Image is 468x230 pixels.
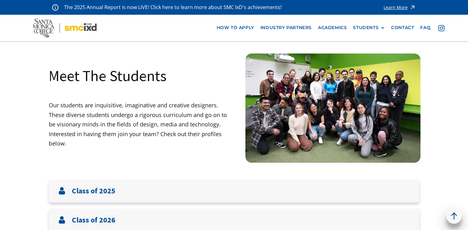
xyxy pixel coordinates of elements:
[384,5,408,10] div: Learn More
[438,25,445,31] img: icon - instagram
[72,187,115,196] h3: Class of 2025
[353,25,385,30] div: STUDENTS
[58,187,66,195] img: User icon
[384,3,416,12] a: Learn More
[353,25,379,30] div: STUDENTS
[49,66,167,85] h1: Meet The Students
[33,18,97,37] img: Santa Monica College - SMC IxD logo
[388,22,417,33] a: contact
[315,22,350,33] a: Academics
[58,216,66,224] img: User icon
[214,22,257,33] a: how to apply
[245,54,420,163] img: Santa Monica College IxD Students engaging with industry
[49,100,234,148] p: Our students are inquisitive, imaginative and creative designers. These diverse students undergo ...
[72,216,115,225] h3: Class of 2026
[410,3,416,12] img: icon - arrow - alert
[417,22,434,33] a: faq
[64,3,282,12] p: The 2025 Annual Report is now LIVE! Click here to learn more about SMC IxD's achievements!
[446,208,462,224] a: back to top
[52,4,58,11] img: icon - information - alert
[257,22,315,33] a: industry partners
